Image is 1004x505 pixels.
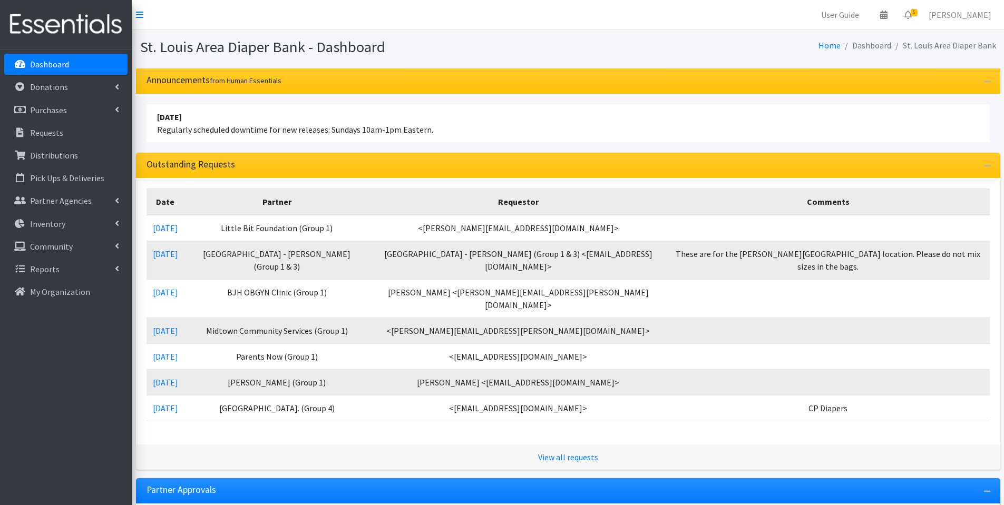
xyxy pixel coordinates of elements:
[4,259,128,280] a: Reports
[184,241,370,279] td: [GEOGRAPHIC_DATA] - [PERSON_NAME] (Group 1 & 3)
[30,173,104,183] p: Pick Ups & Deliveries
[4,122,128,143] a: Requests
[184,215,370,241] td: Little Bit Foundation (Group 1)
[911,9,918,16] span: 6
[30,127,63,138] p: Requests
[4,76,128,97] a: Donations
[4,281,128,302] a: My Organization
[153,325,178,336] a: [DATE]
[184,318,370,343] td: Midtown Community Services (Group 1)
[369,395,667,421] td: <[EMAIL_ADDRESS][DOMAIN_NAME]>
[30,264,60,274] p: Reports
[369,241,667,279] td: [GEOGRAPHIC_DATA] - [PERSON_NAME] (Group 1 & 3) <[EMAIL_ADDRESS][DOMAIN_NAME]>
[538,452,598,462] a: View all requests
[369,279,667,318] td: [PERSON_NAME] <[PERSON_NAME][EMAIL_ADDRESS][PERSON_NAME][DOMAIN_NAME]>
[4,145,128,166] a: Distributions
[369,189,667,215] th: Requestor
[184,343,370,369] td: Parents Now (Group 1)
[818,40,841,51] a: Home
[896,4,920,25] a: 6
[30,82,68,92] p: Donations
[667,189,990,215] th: Comments
[153,351,178,362] a: [DATE]
[184,279,370,318] td: BJH OBGYN Clinic (Group 1)
[667,395,990,421] td: CP Diapers
[147,75,281,86] h3: Announcements
[4,236,128,257] a: Community
[147,104,990,142] li: Regularly scheduled downtime for new releases: Sundays 10am-1pm Eastern.
[30,286,90,297] p: My Organization
[30,241,73,252] p: Community
[153,403,178,413] a: [DATE]
[210,76,281,85] small: from Human Essentials
[30,59,69,70] p: Dashboard
[153,377,178,388] a: [DATE]
[153,249,178,259] a: [DATE]
[369,318,667,343] td: <[PERSON_NAME][EMAIL_ADDRESS][PERSON_NAME][DOMAIN_NAME]>
[184,369,370,395] td: [PERSON_NAME] (Group 1)
[147,189,184,215] th: Date
[4,7,128,42] img: HumanEssentials
[147,159,235,170] h3: Outstanding Requests
[4,213,128,234] a: Inventory
[30,150,78,161] p: Distributions
[841,38,891,53] li: Dashboard
[153,287,178,298] a: [DATE]
[891,38,996,53] li: St. Louis Area Diaper Bank
[4,167,128,189] a: Pick Ups & Deliveries
[30,195,92,206] p: Partner Agencies
[4,54,128,75] a: Dashboard
[153,223,178,233] a: [DATE]
[369,215,667,241] td: <[PERSON_NAME][EMAIL_ADDRESS][DOMAIN_NAME]>
[4,190,128,211] a: Partner Agencies
[157,112,182,122] strong: [DATE]
[920,4,1000,25] a: [PERSON_NAME]
[369,369,667,395] td: [PERSON_NAME] <[EMAIL_ADDRESS][DOMAIN_NAME]>
[4,100,128,121] a: Purchases
[184,189,370,215] th: Partner
[147,484,216,496] h3: Partner Approvals
[813,4,867,25] a: User Guide
[30,219,65,229] p: Inventory
[30,105,67,115] p: Purchases
[184,395,370,421] td: [GEOGRAPHIC_DATA]. (Group 4)
[369,343,667,369] td: <[EMAIL_ADDRESS][DOMAIN_NAME]>
[667,241,990,279] td: These are for the [PERSON_NAME][GEOGRAPHIC_DATA] location. Please do not mix sizes in the bags.
[140,38,564,56] h1: St. Louis Area Diaper Bank - Dashboard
